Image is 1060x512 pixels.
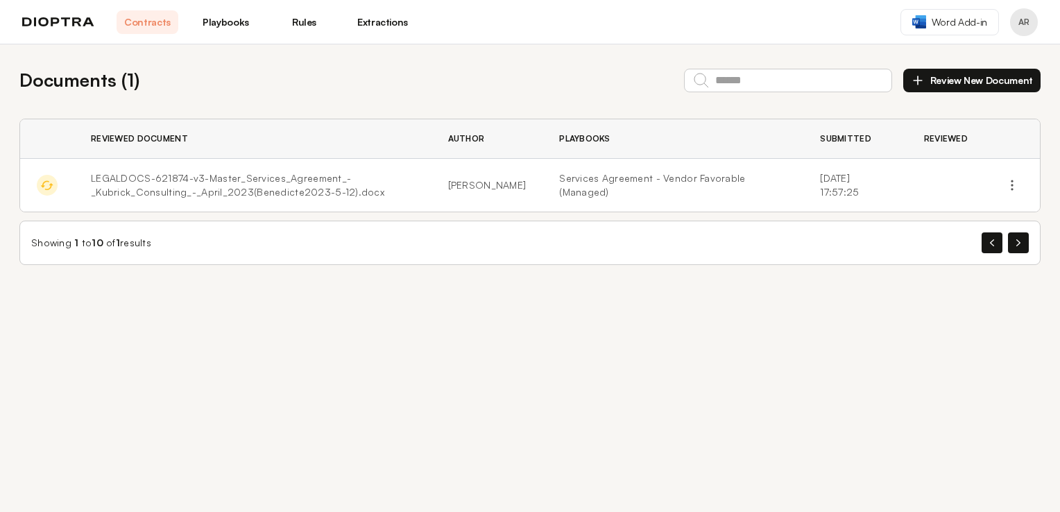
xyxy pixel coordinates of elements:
span: LEGALDOCS-621874-v3-Master_Services_Agreement_-_Kubrick_Consulting_-_April_2023(Benedicte2023-5-1... [91,172,384,198]
a: Contracts [117,10,178,34]
th: Playbooks [542,119,803,159]
th: Submitted [803,119,907,159]
img: In Progress [37,175,58,196]
button: Next [1008,232,1029,253]
button: Profile menu [1010,8,1038,36]
div: Showing to of results [31,236,151,250]
th: Reviewed [907,119,984,159]
a: Word Add-in [900,9,999,35]
th: Author [431,119,543,159]
button: Previous [982,232,1002,253]
span: 10 [92,237,103,248]
h2: Documents ( 1 ) [19,67,139,94]
span: 1 [116,237,120,248]
a: Services Agreement - Vendor Favorable (Managed) [559,171,787,199]
span: Word Add-in [932,15,987,29]
a: Playbooks [195,10,257,34]
a: Rules [273,10,335,34]
button: Review New Document [903,69,1041,92]
td: [PERSON_NAME] [431,159,543,212]
th: Reviewed Document [74,119,431,159]
img: word [912,15,926,28]
span: 1 [74,237,78,248]
a: Extractions [352,10,413,34]
td: [DATE] 17:57:25 [803,159,907,212]
img: logo [22,17,94,27]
